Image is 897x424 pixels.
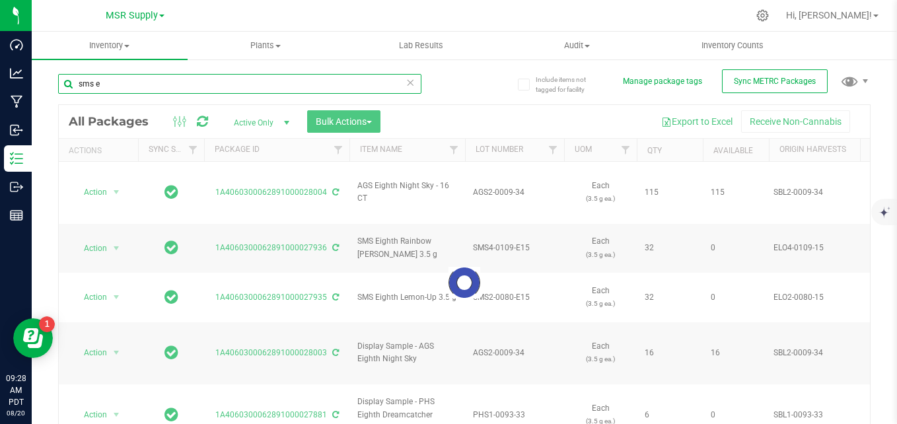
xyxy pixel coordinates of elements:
inline-svg: Dashboard [10,38,23,52]
a: Inventory Counts [655,32,810,59]
span: Lab Results [381,40,461,52]
p: 09:28 AM PDT [6,372,26,408]
button: Manage package tags [623,76,702,87]
p: 08/20 [6,408,26,418]
inline-svg: Outbound [10,180,23,194]
input: Search Package ID, Item Name, SKU, Lot or Part Number... [58,74,421,94]
inline-svg: Reports [10,209,23,222]
inline-svg: Manufacturing [10,95,23,108]
span: Audit [499,40,654,52]
div: Manage settings [754,9,771,22]
button: Sync METRC Packages [722,69,828,93]
span: Clear [406,74,415,91]
iframe: Resource center [13,318,53,358]
inline-svg: Inventory [10,152,23,165]
a: Lab Results [343,32,499,59]
span: Plants [188,40,343,52]
span: Sync METRC Packages [734,77,816,86]
inline-svg: Analytics [10,67,23,80]
span: Hi, [PERSON_NAME]! [786,10,872,20]
iframe: Resource center unread badge [39,316,55,332]
inline-svg: Inbound [10,124,23,137]
span: Inventory Counts [684,40,781,52]
a: Plants [188,32,343,59]
span: Include items not tagged for facility [536,75,602,94]
span: Inventory [32,40,188,52]
a: Inventory [32,32,188,59]
a: Audit [499,32,655,59]
span: MSR Supply [106,10,158,21]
